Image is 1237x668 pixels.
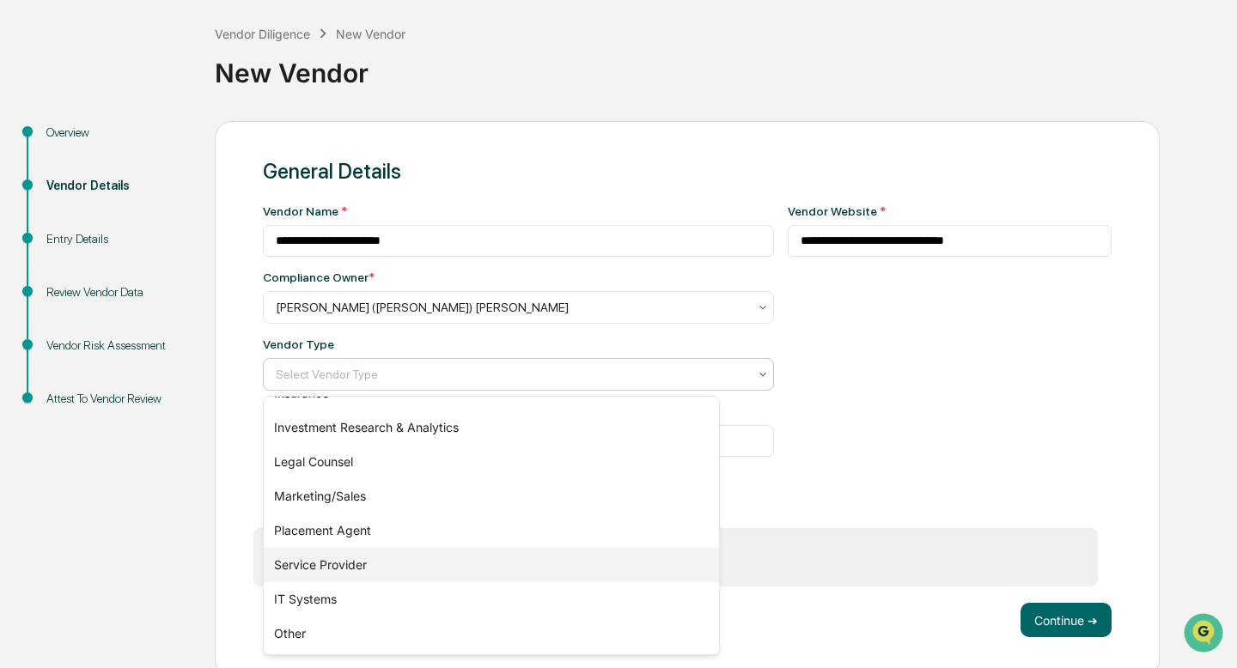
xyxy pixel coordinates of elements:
[336,27,405,41] div: New Vendor
[264,616,719,651] div: Other
[788,204,1112,218] div: Vendor Website
[17,251,31,264] div: 🔎
[142,216,213,234] span: Attestations
[34,216,111,234] span: Preclearance
[264,513,719,548] div: Placement Agent
[17,131,48,162] img: 1746055101610-c473b297-6a78-478c-a979-82029cc54cd1
[263,159,1112,184] div: General Details
[263,270,375,284] div: Compliance Owner
[46,337,187,355] div: Vendor Risk Assessment
[263,204,774,218] div: Vendor Name
[171,291,208,304] span: Pylon
[1182,611,1228,658] iframe: Open customer support
[17,36,313,64] p: How can we help?
[264,548,719,582] div: Service Provider
[46,283,187,301] div: Review Vendor Data
[215,44,1228,88] div: New Vendor
[292,137,313,157] button: Start new chat
[118,210,220,240] a: 🗄️Attestations
[46,390,187,408] div: Attest To Vendor Review
[46,124,187,142] div: Overview
[125,218,138,232] div: 🗄️
[264,582,719,616] div: IT Systems
[46,230,187,248] div: Entry Details
[58,149,217,162] div: We're available if you need us!
[263,337,334,351] div: Vendor Type
[1021,603,1112,637] button: Continue ➔
[10,210,118,240] a: 🖐️Preclearance
[264,445,719,479] div: Legal Counsel
[215,27,310,41] div: Vendor Diligence
[58,131,282,149] div: Start new chat
[17,218,31,232] div: 🖐️
[10,242,115,273] a: 🔎Data Lookup
[121,290,208,304] a: Powered byPylon
[264,479,719,513] div: Marketing/Sales
[264,410,719,445] div: Investment Research & Analytics
[34,249,108,266] span: Data Lookup
[46,177,187,195] div: Vendor Details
